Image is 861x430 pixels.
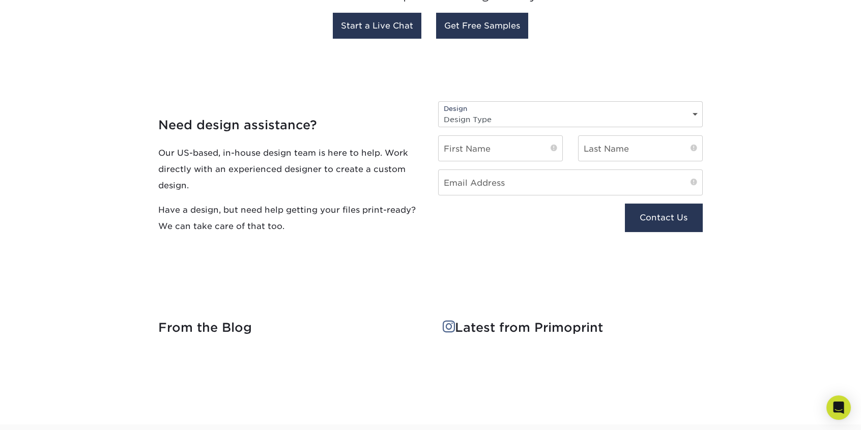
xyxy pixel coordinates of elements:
h4: Latest from Primoprint [443,321,703,335]
p: Have a design, but need help getting your files print-ready? We can take care of that too. [158,202,423,235]
button: Contact Us [625,204,703,232]
p: Our US-based, in-house design team is here to help. Work directly with an experienced designer to... [158,145,423,194]
div: Open Intercom Messenger [826,395,851,420]
a: Start a Live Chat [333,13,421,39]
iframe: reCAPTCHA [438,204,575,239]
a: Get Free Samples [436,13,528,39]
h4: Need design assistance? [158,118,423,133]
h4: From the Blog [158,321,418,335]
